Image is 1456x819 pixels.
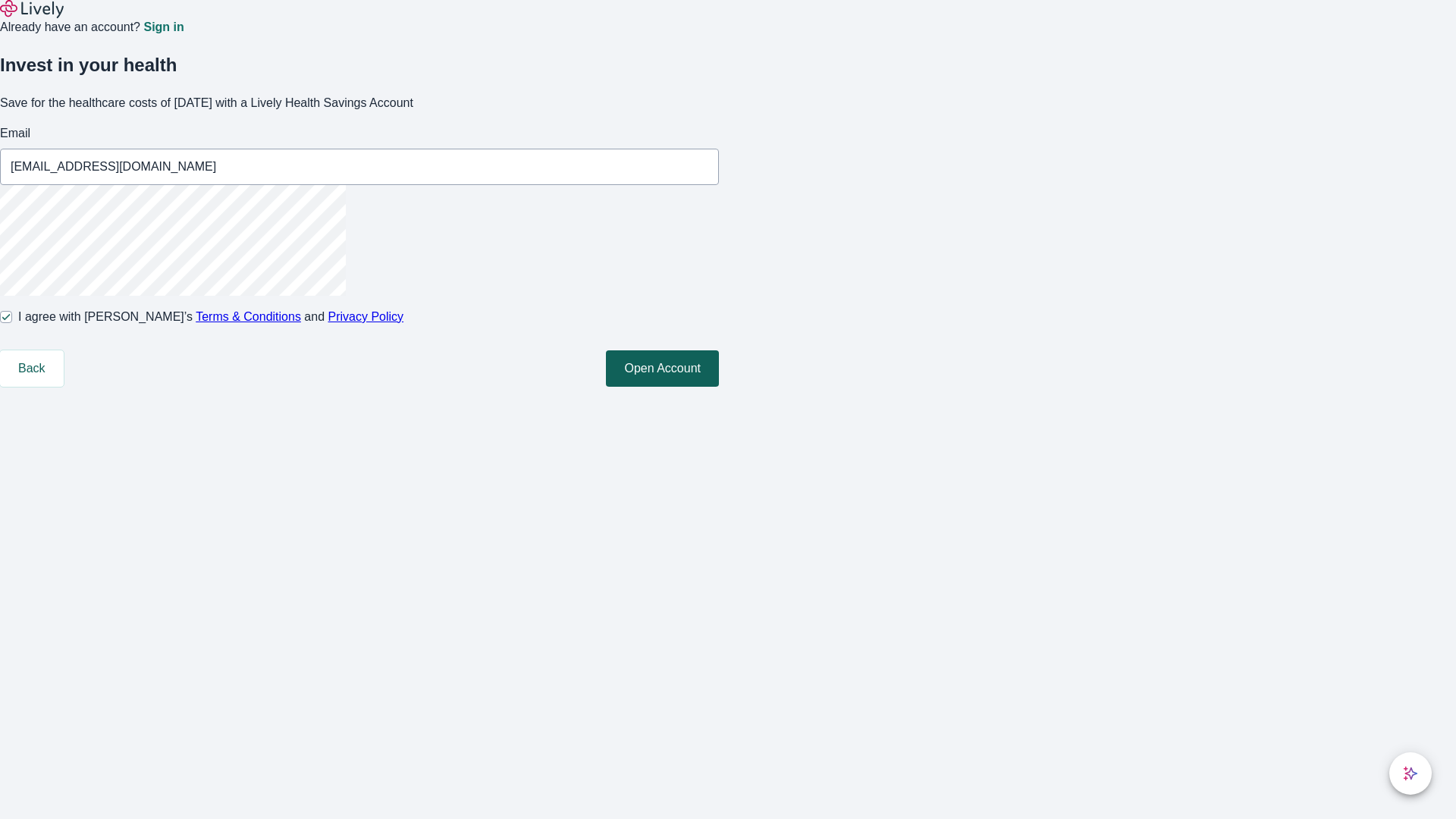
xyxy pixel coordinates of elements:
span: I agree with [PERSON_NAME]’s and [18,308,403,326]
a: Terms & Conditions [196,310,301,323]
a: Privacy Policy [328,310,404,323]
a: Sign in [143,21,184,33]
button: Open Account [606,350,719,387]
svg: Lively AI Assistant [1403,766,1418,781]
button: chat [1389,752,1432,795]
